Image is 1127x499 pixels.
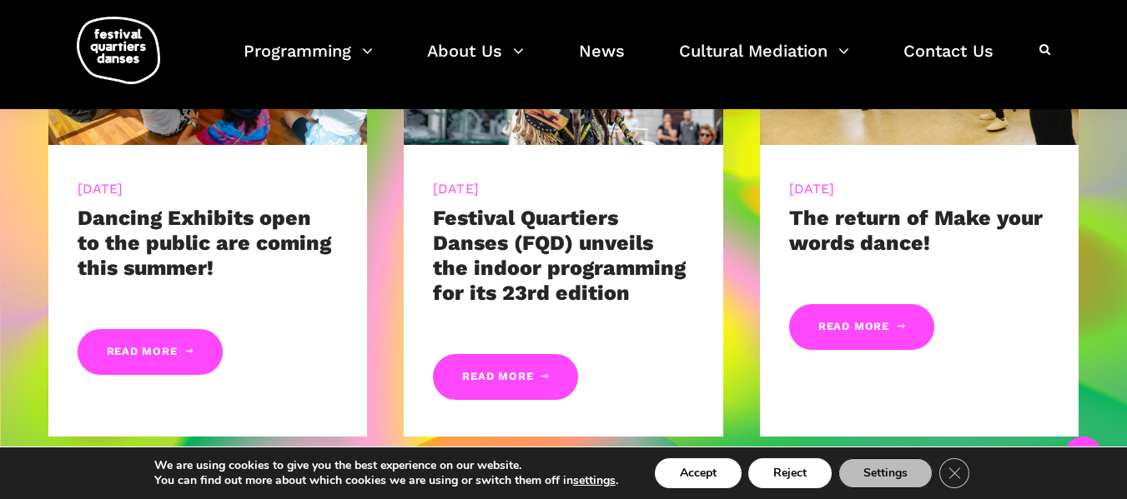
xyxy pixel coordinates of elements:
img: logo-fqd-med [77,17,160,84]
a: Contact Us [903,37,994,86]
p: You can find out more about which cookies we are using or switch them off in . [154,473,618,488]
a: Dancing Exhibits open to the public are coming this summer! [78,206,331,280]
a: Read More [789,304,934,350]
a: [DATE] [433,181,479,197]
a: Programming [244,37,373,86]
button: Accept [655,458,742,488]
a: About Us [427,37,524,86]
button: Reject [748,458,832,488]
a: [DATE] [789,181,835,197]
a: Read More [433,354,578,400]
button: Settings [838,458,933,488]
a: The return of Make your words dance! [789,206,1043,255]
a: [DATE] [78,181,123,197]
a: Cultural Mediation [679,37,849,86]
p: We are using cookies to give you the best experience on our website. [154,458,618,473]
button: settings [573,473,616,488]
a: Read More [78,329,223,375]
button: Close GDPR Cookie Banner [939,458,969,488]
a: Festival Quartiers Danses (FQD) unveils the indoor programming for its 23rd edition [433,206,686,305]
a: News [579,37,625,86]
